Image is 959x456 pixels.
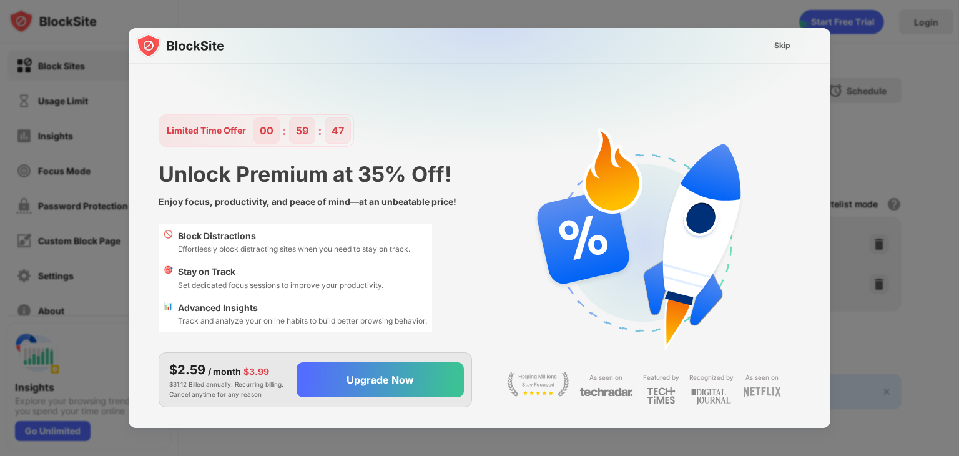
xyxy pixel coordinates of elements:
div: $3.99 [243,365,269,379]
img: light-techradar.svg [579,387,633,397]
div: 📊 [164,301,173,327]
div: $2.59 [169,360,205,379]
div: Recognized by [689,372,734,384]
div: 🎯 [164,265,173,291]
div: Advanced Insights [178,301,427,315]
img: light-stay-focus.svg [507,372,569,397]
div: / month [208,365,241,379]
img: light-netflix.svg [744,387,781,397]
div: Track and analyze your online habits to build better browsing behavior. [178,315,427,327]
img: gradient.svg [136,28,838,275]
div: Upgrade Now [347,374,414,386]
div: Set dedicated focus sessions to improve your productivity. [178,279,383,291]
div: $31.12 Billed annually. Recurring billing. Cancel anytime for any reason [169,360,287,399]
div: Featured by [643,372,679,384]
img: light-digital-journal.svg [691,387,731,407]
div: As seen on [589,372,622,384]
div: As seen on [745,372,779,384]
img: light-techtimes.svg [647,387,676,404]
div: Skip [774,39,790,52]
